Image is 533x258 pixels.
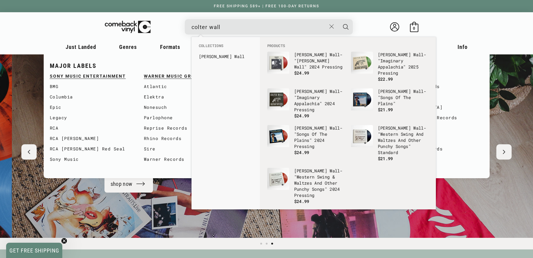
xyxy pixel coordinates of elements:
a: Nonesuch [144,102,220,112]
button: Load slide 2 of 3 [264,241,269,246]
b: Wall [413,88,423,94]
span: $24.99 [294,198,309,204]
a: RCA [PERSON_NAME] [50,133,144,144]
a: Sire [144,144,220,154]
b: Wall [294,64,304,70]
a: Colter Wall - "Songs Of The Plains" 2024 Pressing [PERSON_NAME] Wall- "Songs Of The Plains" 2024 ... [267,125,345,156]
b: [PERSON_NAME] [378,52,411,57]
li: Products [264,43,432,49]
b: Wall [413,52,423,57]
b: Wall [330,125,340,131]
b: [PERSON_NAME] [297,58,330,64]
b: [PERSON_NAME] [294,52,327,57]
button: Search [338,19,353,35]
span: Genres [119,44,137,50]
a: Numero Group [393,92,484,102]
div: Products [260,37,436,209]
a: [PERSON_NAME] Wall [199,53,253,60]
button: Previous slide [21,144,37,160]
b: [PERSON_NAME] [294,125,327,131]
a: Third Man Records [393,144,484,154]
input: When autocomplete results are available use up and down arrows to review and enter to select [192,21,326,33]
img: Colter Wall - "Western Swing And Waltzes And Other Punchy Songs" Standard [351,125,373,147]
span: GET FREE SHIPPING [9,247,59,254]
a: RCA [PERSON_NAME] Red Seal [50,144,144,154]
span: $24.99 [294,149,309,155]
b: Wall [234,53,244,59]
b: [PERSON_NAME] [378,88,411,94]
a: [GEOGRAPHIC_DATA] [393,102,484,112]
li: products: Colter Wall - "Songs Of The Plains" [348,85,432,121]
a: Rhino Records [144,133,220,144]
a: Colter Wall - "Colter Wall" 2024 Pressing [PERSON_NAME] Wall- "[PERSON_NAME] Wall" 2024 Pressing ... [267,52,345,81]
li: products: Colter Wall - "Imaginary Appalachia" 2025 Pressing [348,49,432,85]
img: Colter Wall - "Imaginary Appalachia" 2025 Pressing [351,52,373,74]
a: Colter Wall - "Imaginary Appalachia" 2025 Pressing [PERSON_NAME] Wall- "Imaginary Appalachia" 202... [351,52,429,82]
button: Close [326,20,337,33]
span: Formats [160,44,180,50]
div: GET FREE SHIPPINGClose teaser [6,243,62,258]
a: XL Recordings [393,164,484,175]
b: Wall [330,52,340,57]
b: [PERSON_NAME] [294,88,327,94]
img: Colter Wall - "Songs Of The Plains" 2024 Pressing [267,125,289,147]
p: - "Western Swing & Waltzes And Other Punchy Songs" 2024 Pressing [294,168,345,198]
div: Collections [192,37,260,64]
p: - "Imaginary Appalachia" 2024 Pressing [294,88,345,113]
b: [PERSON_NAME] [199,53,232,59]
img: Colter Wall - "Imaginary Appalachia" 2024 Pressing [267,88,289,110]
a: Warner Records [144,154,220,164]
a: Colter Wall - "Songs Of The Plains" [PERSON_NAME] Wall- "Songs Of The Plains" $21.99 [351,88,429,118]
button: Next slide [496,144,512,160]
a: Atlantic [144,81,220,92]
button: Load slide 1 of 3 [258,241,264,246]
p: - "Imaginary Appalachia" 2025 Pressing [378,52,429,76]
span: $24.99 [294,113,309,119]
div: Search [185,19,353,35]
span: $22.99 [378,76,393,82]
a: Epic [50,102,144,112]
p: - "Western Swing And Waltzes And Other Punchy Songs" Standard [378,125,429,156]
a: shop now [104,176,153,193]
li: products: Colter Wall - "Western Swing & Waltzes And Other Punchy Songs" 2024 Pressing [264,165,348,208]
span: Info [458,44,468,50]
b: Wall [330,88,340,94]
button: Close teaser [61,238,67,244]
a: Parlophone [144,112,220,123]
a: Mute [393,71,484,81]
a: New West Records [393,81,484,92]
a: Colter Wall - "Western Swing And Waltzes And Other Punchy Songs" Standard [PERSON_NAME] Wall- "We... [351,125,429,162]
span: $24.99 [294,70,309,76]
a: Reprise Records [144,123,220,133]
img: Colter Wall - "Western Swing & Waltzes And Other Punchy Songs" 2024 Pressing [267,168,289,190]
b: [PERSON_NAME] [294,168,327,174]
li: products: Colter Wall - "Imaginary Appalachia" 2024 Pressing [264,85,348,122]
p: - "Songs Of The Plains" [378,88,429,107]
span: 0 [413,26,415,31]
li: products: Colter Wall - "Songs Of The Plains" 2024 Pressing [264,122,348,159]
button: Load slide 3 of 3 [269,241,275,246]
a: Colter Wall - "Imaginary Appalachia" 2024 Pressing [PERSON_NAME] Wall- "Imaginary Appalachia" 202... [267,88,345,119]
img: Colter Wall - "Songs Of The Plains" [351,88,373,110]
span: $21.99 [378,156,393,161]
a: FREE SHIPPING $89+ | FREE 100-DAY RETURNS [208,4,325,8]
a: Sub Pop [393,123,484,133]
a: Legacy [50,112,144,123]
a: Elektra [144,92,220,102]
b: [PERSON_NAME] [378,125,411,131]
a: Warp Records [393,154,484,164]
b: Wall [413,125,423,131]
a: Sony Music [50,154,144,164]
a: Columbia [50,92,144,102]
a: Colter Wall - "Western Swing & Waltzes And Other Punchy Songs" 2024 Pressing [PERSON_NAME] Wall- ... [267,168,345,205]
a: RCA [50,123,144,133]
li: products: Colter Wall - "Western Swing And Waltzes And Other Punchy Songs" Standard [348,122,432,165]
b: Wall [330,168,340,174]
a: BMG [50,81,144,92]
span: Just Landed [66,44,96,50]
img: Colter Wall - "Colter Wall" 2024 Pressing [267,52,289,74]
p: - "Songs Of The Plains" 2024 Pressing [294,125,345,149]
span: $21.99 [378,107,393,112]
li: Collections [196,43,256,52]
li: collections: Colter Wall [196,52,256,61]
